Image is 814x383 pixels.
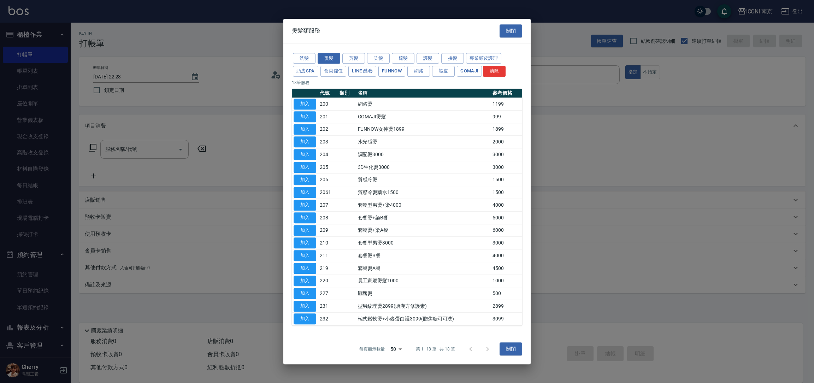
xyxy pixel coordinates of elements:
button: FUNNOW [378,66,405,77]
td: 套餐型男燙3000 [356,237,491,249]
td: 1500 [491,186,522,199]
td: 1199 [491,98,522,111]
td: 員工家屬燙髮1000 [356,275,491,287]
button: 加入 [294,313,316,324]
p: 第 1–18 筆 共 18 筆 [416,346,455,352]
td: 1899 [491,123,522,136]
button: LINE 酷卷 [348,66,376,77]
button: 專業頭皮護理 [466,53,501,64]
td: 網路燙 [356,98,491,111]
td: 3000 [491,161,522,173]
td: 3000 [491,148,522,161]
td: 206 [318,173,338,186]
td: 219 [318,262,338,275]
button: 接髮 [441,53,464,64]
button: 加入 [294,237,316,248]
button: 染髮 [367,53,390,64]
td: 2899 [491,300,522,313]
td: FUNNOW女神燙1899 [356,123,491,136]
td: 220 [318,275,338,287]
button: 加入 [294,175,316,185]
td: 2061 [318,186,338,199]
p: 18 筆服務 [292,79,522,86]
td: 232 [318,312,338,325]
td: GOMAJI燙髮 [356,110,491,123]
button: 關閉 [500,343,522,356]
button: 加入 [294,187,316,198]
button: 清除 [483,66,506,77]
button: 燙髮 [318,53,340,64]
td: 207 [318,199,338,212]
td: 韓式鬆軟燙+小麥蛋白護3099(贈焦糖可可洗) [356,312,491,325]
button: 加入 [294,301,316,312]
td: 質感冷燙 [356,173,491,186]
th: 名稱 [356,89,491,98]
td: 210 [318,237,338,249]
td: 3D生化燙3000 [356,161,491,173]
button: 頭皮SPA [293,66,318,77]
td: 水光感燙 [356,136,491,148]
td: 500 [491,287,522,300]
button: 加入 [294,149,316,160]
td: 型男紋理燙2899(贈漢方修護素) [356,300,491,313]
button: 加入 [294,250,316,261]
button: 加入 [294,111,316,122]
button: 加入 [294,276,316,287]
td: 209 [318,224,338,237]
button: 加入 [294,124,316,135]
td: 203 [318,136,338,148]
td: 5000 [491,211,522,224]
div: 50 [388,340,405,359]
span: 燙髮類服務 [292,27,320,34]
button: 會員儲值 [320,66,347,77]
td: 208 [318,211,338,224]
td: 1000 [491,275,522,287]
button: 洗髮 [293,53,315,64]
td: 201 [318,110,338,123]
td: 2000 [491,136,522,148]
button: 加入 [294,225,316,236]
td: 4500 [491,262,522,275]
td: 套餐燙B餐 [356,249,491,262]
td: 227 [318,287,338,300]
button: 加入 [294,136,316,147]
button: 關閉 [500,24,522,37]
td: 205 [318,161,338,173]
th: 代號 [318,89,338,98]
td: 4000 [491,199,522,212]
button: 剪髮 [342,53,365,64]
td: 4000 [491,249,522,262]
button: 蝦皮 [432,66,455,77]
td: 套餐型男燙+染4000 [356,199,491,212]
td: 套餐燙+染B餐 [356,211,491,224]
button: 梳髮 [392,53,414,64]
button: 加入 [294,212,316,223]
td: 202 [318,123,338,136]
td: 6000 [491,224,522,237]
th: 參考價格 [491,89,522,98]
td: 211 [318,249,338,262]
td: 質感冷燙藥水1500 [356,186,491,199]
td: 套餐燙A餐 [356,262,491,275]
button: 加入 [294,263,316,274]
button: 網路 [407,66,430,77]
td: 調配燙3000 [356,148,491,161]
td: 3000 [491,237,522,249]
td: 999 [491,110,522,123]
button: 護髮 [417,53,439,64]
button: 加入 [294,162,316,173]
td: 231 [318,300,338,313]
td: 204 [318,148,338,161]
button: 加入 [294,200,316,211]
td: 區塊燙 [356,287,491,300]
p: 每頁顯示數量 [359,346,385,352]
button: 加入 [294,99,316,110]
th: 類別 [338,89,356,98]
button: 加入 [294,288,316,299]
td: 1500 [491,173,522,186]
button: Gomaji [457,66,482,77]
td: 套餐燙+染A餐 [356,224,491,237]
td: 3099 [491,312,522,325]
td: 200 [318,98,338,111]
